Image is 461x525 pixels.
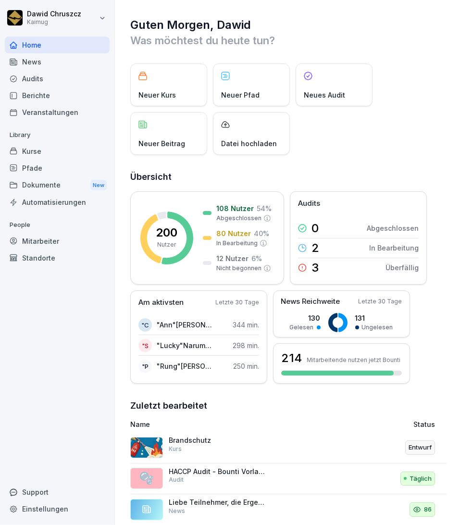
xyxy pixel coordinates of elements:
[169,475,184,484] p: Audit
[5,176,110,194] a: DokumenteNew
[307,356,400,363] p: Mitarbeitende nutzen jetzt Bounti
[215,298,259,307] p: Letzte 30 Tage
[216,228,251,238] p: 80 Nutzer
[5,143,110,160] a: Kurse
[311,262,319,274] p: 3
[130,437,163,458] img: b0iy7e1gfawqjs4nezxuanzk.png
[298,198,320,209] p: Audits
[367,223,419,233] p: Abgeschlossen
[169,507,185,515] p: News
[130,17,447,33] h1: Guten Morgen, Dawid
[216,264,262,273] p: Nicht begonnen
[5,233,110,250] a: Mitarbeiter
[169,467,265,476] p: HACCP Audit - Bounti Vorlage
[130,399,447,412] h2: Zuletzt bearbeitet
[233,320,259,330] p: 344 min.
[281,350,302,366] h3: 214
[156,227,178,238] p: 200
[257,203,272,213] p: 54 %
[138,138,185,149] p: Neuer Beitrag
[254,228,269,238] p: 40 %
[311,223,319,234] p: 0
[5,194,110,211] a: Automatisierungen
[424,505,432,514] p: 86
[409,443,432,452] p: Entwurf
[157,320,212,330] p: "Ann"[PERSON_NAME]
[290,313,321,323] p: 130
[158,240,176,249] p: Nutzer
[138,297,184,308] p: Am aktivsten
[233,361,259,371] p: 250 min.
[138,318,152,332] div: "C
[130,463,447,495] a: 🫧HACCP Audit - Bounti VorlageAuditTäglich
[5,160,110,176] a: Pfade
[5,87,110,104] a: Berichte
[5,217,110,233] p: People
[369,243,419,253] p: In Bearbeitung
[138,360,152,373] div: "P
[138,90,176,100] p: Neuer Kurs
[216,239,258,248] p: In Bearbeitung
[27,19,81,25] p: Kaimug
[233,340,259,350] p: 298 min.
[130,170,447,184] h2: Übersicht
[386,262,419,273] p: Überfällig
[5,176,110,194] div: Dokumente
[304,90,345,100] p: Neues Audit
[130,432,447,463] a: BrandschutzKursEntwurf
[139,470,154,487] p: 🫧
[5,250,110,266] a: Standorte
[355,313,393,323] p: 131
[5,127,110,143] p: Library
[5,53,110,70] a: News
[90,180,107,191] div: New
[362,323,393,332] p: Ungelesen
[410,474,432,484] p: Täglich
[216,203,254,213] p: 108 Nutzer
[169,445,182,453] p: Kurs
[169,498,265,507] p: Liebe Teilnehmer, die Ergebnisse des Q3 Wissens-Checks sind da! Herzlichen Glückwunsch an unsere ...
[157,340,212,350] p: "Lucky"Narumon Sugdee
[358,297,402,306] p: Letzte 30 Tage
[311,242,319,254] p: 2
[216,214,262,223] p: Abgeschlossen
[221,90,260,100] p: Neuer Pfad
[130,33,447,48] p: Was möchtest du heute tun?
[5,37,110,53] a: Home
[27,10,81,18] p: Dawid Chruszcz
[130,419,326,429] p: Name
[221,138,277,149] p: Datei hochladen
[5,70,110,87] a: Audits
[281,296,340,307] p: News Reichweite
[413,419,435,429] p: Status
[5,500,110,517] a: Einstellungen
[169,436,265,445] p: Brandschutz
[157,361,212,371] p: "Rung"[PERSON_NAME]
[138,339,152,352] div: "S
[251,253,262,263] p: 6 %
[5,484,110,500] div: Support
[290,323,314,332] p: Gelesen
[216,253,249,263] p: 12 Nutzer
[5,104,110,121] a: Veranstaltungen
